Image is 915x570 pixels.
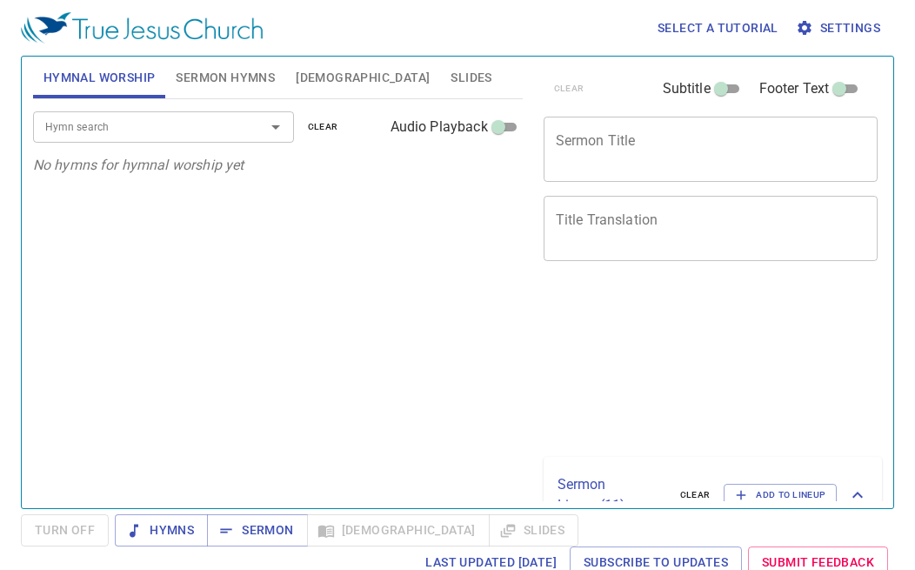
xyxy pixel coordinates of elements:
[221,520,293,541] span: Sermon
[451,67,491,89] span: Slides
[308,119,338,135] span: clear
[792,12,887,44] button: Settings
[658,17,778,39] span: Select a tutorial
[544,457,883,533] div: Sermon Lineup(11)clearAdd to Lineup
[558,474,666,516] p: Sermon Lineup ( 11 )
[759,78,830,99] span: Footer Text
[115,514,208,547] button: Hymns
[391,117,488,137] span: Audio Playback
[297,117,349,137] button: clear
[680,487,711,503] span: clear
[21,12,263,44] img: True Jesus Church
[43,67,156,89] span: Hymnal Worship
[663,78,711,99] span: Subtitle
[651,12,785,44] button: Select a tutorial
[670,485,721,506] button: clear
[724,484,837,506] button: Add to Lineup
[264,115,288,139] button: Open
[129,520,194,541] span: Hymns
[537,279,813,451] iframe: from-child
[799,17,880,39] span: Settings
[176,67,275,89] span: Sermon Hymns
[207,514,307,547] button: Sermon
[33,157,244,173] i: No hymns for hymnal worship yet
[296,67,430,89] span: [DEMOGRAPHIC_DATA]
[735,487,825,503] span: Add to Lineup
